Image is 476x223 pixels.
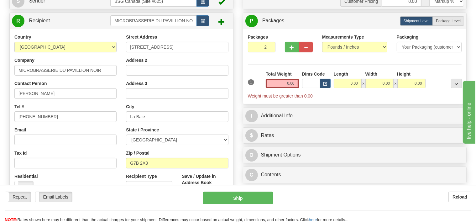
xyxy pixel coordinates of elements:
[266,71,292,77] label: Total Weight
[365,71,378,77] label: Width
[203,192,273,204] button: Ship
[248,79,254,85] span: 1
[397,71,411,77] label: Height
[361,79,366,88] span: x
[248,93,313,98] span: Weight must be greater than 0.00
[245,15,258,27] span: P
[302,71,325,77] label: Dims Code
[15,181,33,191] label: No
[126,150,149,156] label: Zip / Postal
[110,15,196,26] input: Recipient Id
[245,110,258,122] span: I
[126,173,157,179] label: Recipient Type
[12,14,99,27] a: R Recipient
[245,14,464,27] a: P Packages
[248,34,268,40] label: Packages
[5,4,58,11] div: live help - online
[12,15,24,27] span: R
[14,57,34,63] label: Company
[404,19,430,23] span: Shipment Level
[322,34,364,40] label: Measurements Type
[14,80,47,87] label: Contact Person
[5,192,31,202] label: Repeat
[35,192,72,202] label: Email Labels
[14,150,27,156] label: Tax Id
[452,194,467,199] b: Reload
[126,80,147,87] label: Address 3
[14,127,26,133] label: Email
[309,217,317,222] a: here
[245,129,258,142] span: $
[14,34,31,40] label: Country
[462,79,475,143] iframe: chat widget
[182,173,228,186] label: Save / Update in Address Book
[448,192,471,202] button: Reload
[14,104,24,110] label: Tel #
[245,149,258,162] span: O
[245,149,464,162] a: OShipment Options
[397,34,419,40] label: Packaging
[5,217,17,222] span: NOTE:
[126,34,157,40] label: Street Address
[451,79,462,88] div: ...
[29,18,50,23] span: Recipient
[436,19,461,23] span: Package Level
[14,173,38,179] label: Residential
[126,42,228,52] input: Enter a location
[245,109,464,122] a: IAdditional Info
[245,169,258,181] span: C
[245,168,464,181] a: CContents
[126,57,147,63] label: Address 2
[245,129,464,142] a: $Rates
[334,71,348,77] label: Length
[126,127,159,133] label: State / Province
[393,79,398,88] span: x
[262,18,284,23] span: Packages
[126,104,134,110] label: City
